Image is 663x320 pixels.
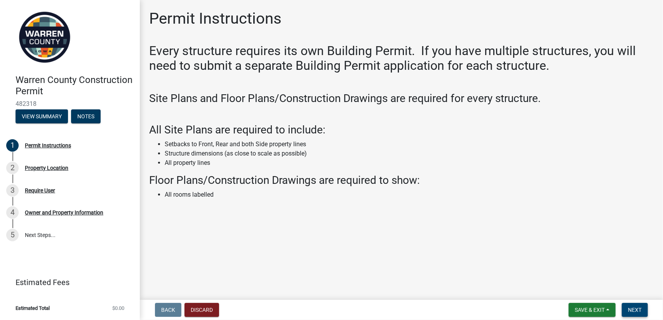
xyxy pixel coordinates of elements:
[149,123,654,137] h3: All Site Plans are required to include:
[6,162,19,174] div: 2
[16,8,74,66] img: Warren County, Iowa
[16,74,134,97] h4: Warren County Construction Permit
[165,140,654,149] li: Setbacks to Front, Rear and both Side property lines
[112,306,124,311] span: $0.00
[165,149,654,158] li: Structure dimensions (as close to scale as possible)
[6,229,19,241] div: 5
[575,307,605,313] span: Save & Exit
[149,174,654,187] h3: Floor Plans/Construction Drawings are required to show:
[25,188,55,193] div: Require User
[16,100,124,107] span: 482318
[569,303,616,317] button: Save & Exit
[71,109,101,123] button: Notes
[6,275,127,290] a: Estimated Fees
[165,158,654,168] li: All property lines
[25,210,103,215] div: Owner and Property Information
[71,114,101,120] wm-modal-confirm: Notes
[149,43,654,73] h2: Every structure requires its own Building Permit. If you have multiple structures, you will need ...
[6,139,19,152] div: 1
[6,206,19,219] div: 4
[16,306,50,311] span: Estimated Total
[149,9,282,28] h1: Permit Instructions
[16,109,68,123] button: View Summary
[6,184,19,197] div: 3
[161,307,175,313] span: Back
[149,92,654,105] h3: Site Plans and Floor Plans/Construction Drawings are required for every structure.
[165,190,654,199] li: All rooms labelled
[622,303,648,317] button: Next
[184,303,219,317] button: Discard
[16,114,68,120] wm-modal-confirm: Summary
[25,143,71,148] div: Permit Instructions
[628,307,642,313] span: Next
[155,303,181,317] button: Back
[25,165,68,171] div: Property Location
